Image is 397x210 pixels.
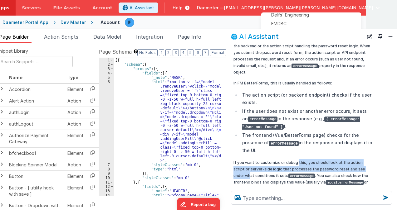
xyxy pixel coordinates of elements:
[261,12,361,159] div: Options
[239,33,279,40] h2: AI Assistant
[365,32,374,41] button: New Chat
[233,80,373,86] p: In FM BetterForms, this is usually handled as follows:
[242,117,360,130] code: { errorMessage: "User not found" }
[240,107,373,130] li: If the user does not exist or another error occurs, it sets an in the response (e.g., ).
[326,180,364,185] code: model.errorMessage
[376,32,385,41] button: Toggle Pin
[386,32,395,41] button: Close
[288,174,315,178] code: errorMessage
[271,12,309,18] span: Delfs' Engineering
[240,91,373,106] li: The action script (or backend endpoint) checks if the user exists.
[271,21,287,27] span: FMDBC
[292,64,318,68] code: errorMessage
[240,131,373,154] li: The frontend (Vue/BetterForms page) checks for the presence of in the response and displays it in...
[233,159,373,192] p: If you want to customize or debug this, you should look at the action script or server-side logic...
[269,141,299,146] code: errorMessage
[233,36,373,75] p: The on the password reset page is typically generated by the backend or the action script handlin...
[248,117,277,122] code: errorMessage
